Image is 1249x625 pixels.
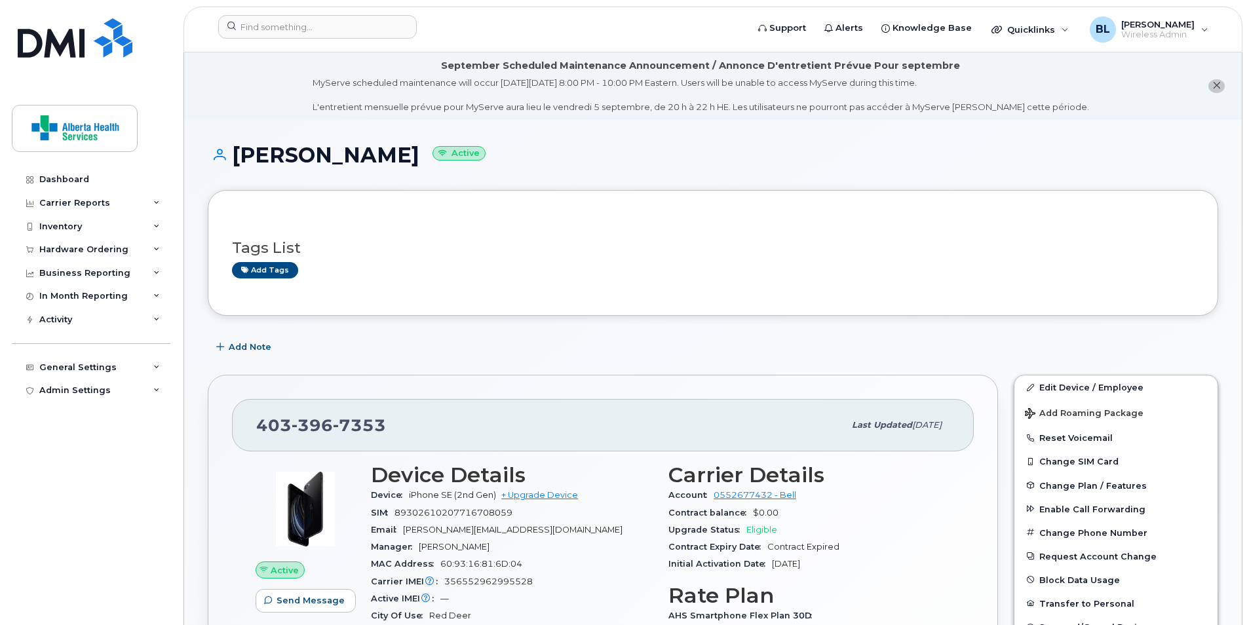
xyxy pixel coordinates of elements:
span: [DATE] [772,559,800,569]
small: Active [432,146,486,161]
a: 0552677432 - Bell [714,490,796,500]
span: 356552962995528 [444,577,533,586]
span: Upgrade Status [668,525,746,535]
button: Add Roaming Package [1014,399,1218,426]
span: 89302610207716708059 [394,508,512,518]
span: Send Message [277,594,345,607]
button: close notification [1208,79,1225,93]
button: Send Message [256,589,356,613]
span: 403 [256,415,386,435]
span: [PERSON_NAME] [419,542,490,552]
span: [DATE] [912,420,942,430]
span: AHS Smartphone Flex Plan 30D [668,611,818,620]
span: Red Deer [429,611,471,620]
span: Device [371,490,409,500]
span: Eligible [746,525,777,535]
span: Add Note [229,341,271,353]
span: Last updated [852,420,912,430]
button: Enable Call Forwarding [1014,497,1218,521]
span: Change Plan / Features [1039,480,1147,490]
div: MyServe scheduled maintenance will occur [DATE][DATE] 8:00 PM - 10:00 PM Eastern. Users will be u... [313,77,1089,113]
a: Edit Device / Employee [1014,375,1218,399]
span: 7353 [333,415,386,435]
button: Add Note [208,335,282,359]
span: Contract Expired [767,542,839,552]
span: Active IMEI [371,594,440,603]
span: 396 [292,415,333,435]
h3: Device Details [371,463,653,487]
h1: [PERSON_NAME] [208,143,1218,166]
span: [PERSON_NAME][EMAIL_ADDRESS][DOMAIN_NAME] [403,525,623,535]
span: City Of Use [371,611,429,620]
span: SIM [371,508,394,518]
span: Contract balance [668,508,753,518]
h3: Rate Plan [668,584,950,607]
span: Enable Call Forwarding [1039,504,1145,514]
button: Transfer to Personal [1014,592,1218,615]
span: Initial Activation Date [668,559,772,569]
button: Request Account Change [1014,544,1218,568]
button: Block Data Usage [1014,568,1218,592]
button: Change SIM Card [1014,449,1218,473]
a: + Upgrade Device [501,490,578,500]
button: Change Phone Number [1014,521,1218,544]
button: Change Plan / Features [1014,474,1218,497]
h3: Tags List [232,240,1194,256]
span: $0.00 [753,508,778,518]
span: Account [668,490,714,500]
button: Reset Voicemail [1014,426,1218,449]
span: — [440,594,449,603]
img: image20231002-3703462-1mz9tax.jpeg [266,470,345,548]
span: iPhone SE (2nd Gen) [409,490,496,500]
a: Add tags [232,262,298,278]
h3: Carrier Details [668,463,950,487]
span: Carrier IMEI [371,577,444,586]
span: 60:93:16:81:6D:04 [440,559,522,569]
span: MAC Address [371,559,440,569]
span: Contract Expiry Date [668,542,767,552]
span: Add Roaming Package [1025,408,1143,421]
span: Active [271,564,299,577]
span: Manager [371,542,419,552]
div: September Scheduled Maintenance Announcement / Annonce D'entretient Prévue Pour septembre [441,59,960,73]
span: Email [371,525,403,535]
